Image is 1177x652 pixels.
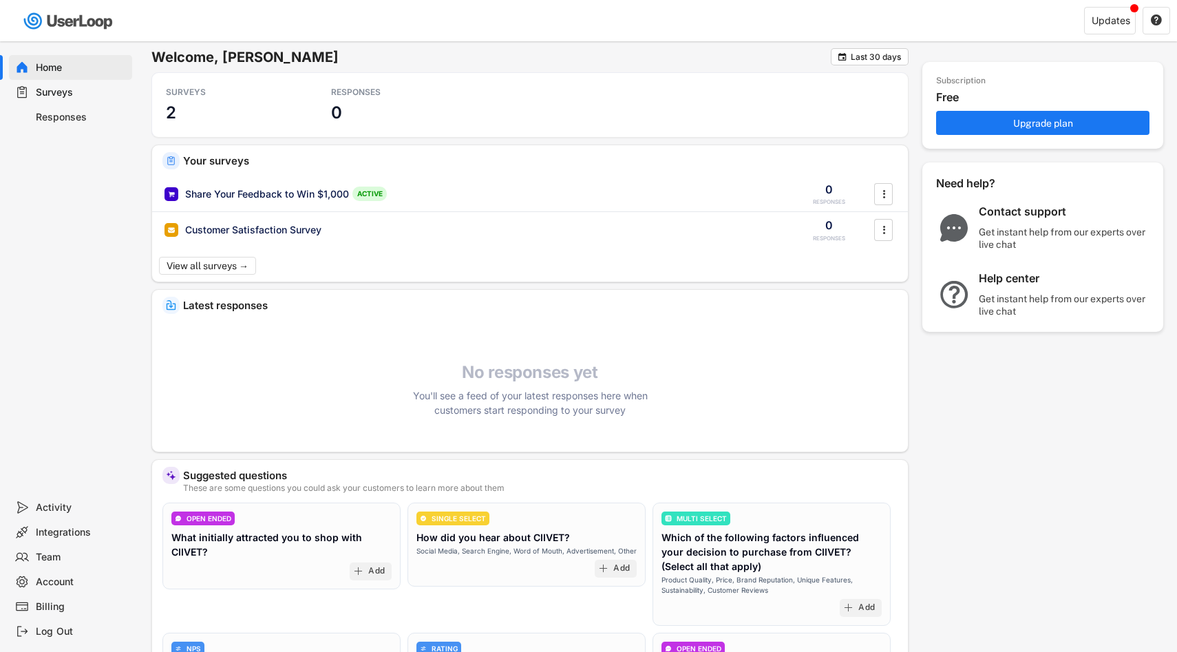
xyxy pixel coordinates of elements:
[185,223,321,237] div: Customer Satisfaction Survey
[175,515,182,522] img: ConversationMinor.svg
[936,111,1149,135] button: Upgrade plan
[979,204,1151,219] div: Contact support
[837,52,847,62] button: 
[936,90,1156,105] div: Free
[420,515,427,522] img: CircleTickMinorWhite.svg
[166,470,176,481] img: MagicMajor%20%28Purple%29.svg
[665,515,672,522] img: ListMajor.svg
[36,86,127,99] div: Surveys
[936,281,972,308] img: QuestionMarkInverseMajor.svg
[21,7,118,35] img: userloop-logo-01.svg
[677,645,721,652] div: OPEN ENDED
[187,515,231,522] div: OPEN ENDED
[36,61,127,74] div: Home
[166,87,290,98] div: SURVEYS
[613,563,630,574] div: Add
[171,530,392,559] div: What initially attracted you to shop with CIIVET?
[36,111,127,124] div: Responses
[432,515,486,522] div: SINGLE SELECT
[882,222,885,237] text: 
[858,602,875,613] div: Add
[185,187,349,201] div: Share Your Feedback to Win $1,000
[183,470,898,481] div: Suggested questions
[331,102,342,123] h3: 0
[661,575,882,596] div: Product Quality, Price, Brand Reputation, Unique Features, Sustainability, Customer Reviews
[406,388,654,417] div: You'll see a feed of your latest responses here when customers start responding to your survey
[331,87,455,98] div: RESPONSES
[665,645,672,652] img: ConversationMinor.svg
[1151,14,1162,26] text: 
[979,293,1151,317] div: Get instant help from our experts over live chat
[838,52,847,62] text: 
[159,257,256,275] button: View all surveys →
[1092,16,1130,25] div: Updates
[175,645,182,652] img: AdjustIcon.svg
[151,48,831,66] h6: Welcome, [PERSON_NAME]
[183,300,898,311] div: Latest responses
[352,187,387,201] div: ACTIVE
[36,625,127,638] div: Log Out
[825,218,833,233] div: 0
[936,76,986,87] div: Subscription
[420,645,427,652] img: AdjustIcon.svg
[416,546,637,556] div: Social Media, Search Engine, Word of Mouth, Advertisement, Other
[368,566,385,577] div: Add
[183,484,898,492] div: These are some questions you could ask your customers to learn more about them
[882,187,885,201] text: 
[877,220,891,240] button: 
[166,102,176,123] h3: 2
[936,176,1032,191] div: Need help?
[979,226,1151,251] div: Get instant help from our experts over live chat
[979,271,1151,286] div: Help center
[166,300,176,311] img: IncomingMajor.svg
[36,501,127,514] div: Activity
[36,576,127,589] div: Account
[406,362,654,383] h4: No responses yet
[936,214,972,242] img: ChatMajor.svg
[1150,14,1163,27] button: 
[187,645,201,652] div: NPS
[677,515,727,522] div: MULTI SELECT
[813,198,845,206] div: RESPONSES
[813,235,845,242] div: RESPONSES
[825,182,833,197] div: 0
[36,600,127,613] div: Billing
[432,645,458,652] div: RATING
[36,551,127,564] div: Team
[183,156,898,166] div: Your surveys
[661,530,882,574] div: Which of the following factors influenced your decision to purchase from CIIVET? (Select all that...
[416,530,570,545] div: How did you hear about CIIVET?
[877,184,891,204] button: 
[851,53,901,61] div: Last 30 days
[36,526,127,539] div: Integrations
